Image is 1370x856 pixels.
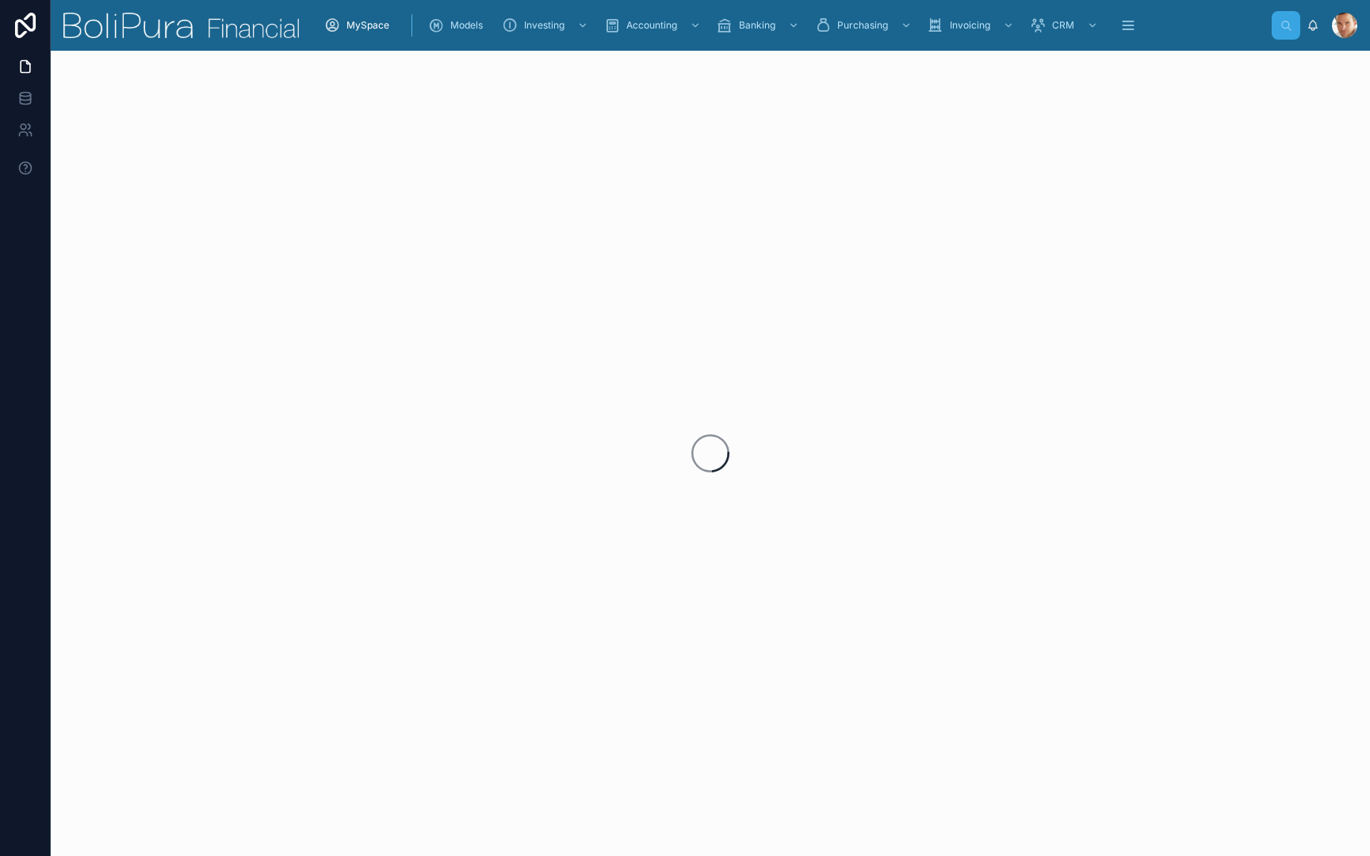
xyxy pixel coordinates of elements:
span: Models [450,19,483,32]
span: Accounting [626,19,677,32]
a: CRM [1025,11,1106,40]
span: Banking [739,19,775,32]
span: Invoicing [950,19,990,32]
a: Models [423,11,494,40]
img: App logo [63,13,299,38]
a: Accounting [599,11,709,40]
span: CRM [1052,19,1074,32]
a: Banking [712,11,807,40]
a: Investing [497,11,596,40]
a: Invoicing [923,11,1022,40]
a: MySpace [320,11,400,40]
span: MySpace [346,19,389,32]
span: Investing [524,19,564,32]
a: Purchasing [810,11,920,40]
div: scrollable content [312,8,1272,43]
span: Purchasing [837,19,888,32]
